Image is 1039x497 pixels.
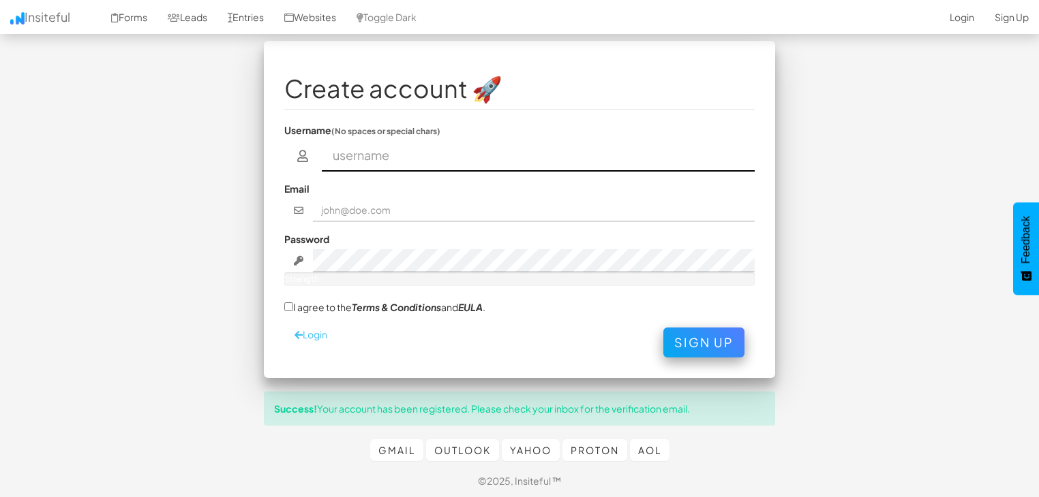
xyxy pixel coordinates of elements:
a: Terms & Conditions [352,301,441,313]
span: Feedback [1020,216,1032,263]
a: Gmail [370,439,423,461]
a: EULA [458,301,483,313]
button: Sign Up [663,327,744,357]
a: Login [295,328,327,340]
a: Yahoo [502,439,560,461]
a: Proton [562,439,627,461]
button: Feedback - Show survey [1013,202,1039,295]
label: I agree to the and . [284,300,485,314]
a: Outlook [426,439,499,461]
input: I agree to theTerms & ConditionsandEULA. [284,302,293,311]
input: john@doe.com [313,199,755,222]
h1: Create account 🚀 [284,75,755,102]
small: (No spaces or special chars) [331,126,440,136]
strong: Success! [274,402,317,415]
label: Password [284,232,329,246]
img: icon.png [10,12,25,25]
label: Username [284,123,440,137]
div: Your account has been registered. Please check your inbox for the verification email. [264,391,775,426]
label: Email [284,182,310,195]
input: username [322,140,755,172]
a: AOL [630,439,669,461]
